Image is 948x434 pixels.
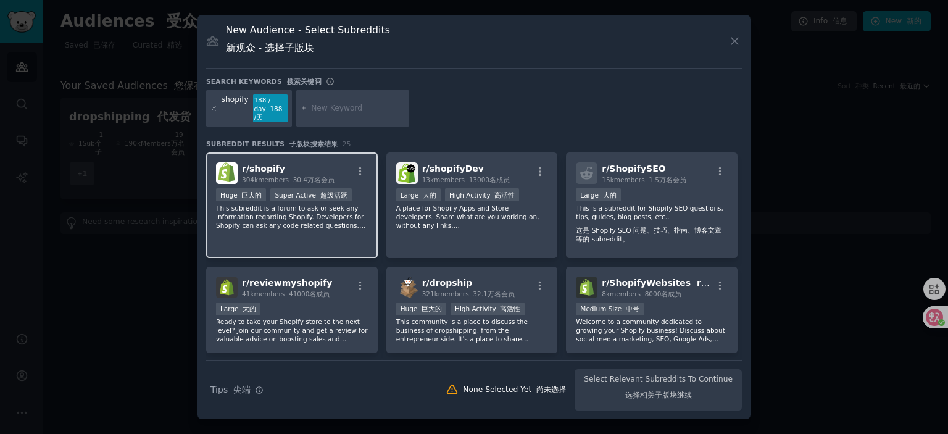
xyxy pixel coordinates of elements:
[603,191,617,199] font: 大的
[293,176,335,183] font: 30.4万名会员
[697,278,762,288] font: r/Shopify 网站
[473,290,514,298] font: 32.1万名会员
[649,176,686,183] font: 1.5万名会员
[233,385,251,394] font: 尖端
[287,78,322,85] font: 搜索关键词
[216,204,368,230] p: This subreddit is a forum to ask or seek any information regarding Shopify. Developers for Shopif...
[206,379,268,401] button: Tips 尖端
[253,94,288,123] div: 188 / day
[576,317,728,343] p: Welcome to a community dedicated to growing your Shopify business! Discuss about social media mar...
[242,176,335,183] span: 304k members
[254,105,282,121] font: 188 /天
[602,176,686,183] span: 15k members
[576,204,728,248] p: This is a subreddit for Shopify SEO questions, tips, guides, blog posts, etc..
[451,303,525,315] div: High Activity
[500,305,520,312] font: 高活性
[222,94,249,123] div: shopify
[216,162,238,184] img: shopify
[422,278,473,288] span: r/ dropship
[422,164,484,173] span: r/ shopifyDev
[494,191,515,199] font: 高活性
[289,290,330,298] font: 41000名成员
[242,164,285,173] span: r/ shopify
[396,188,441,201] div: Large
[536,385,566,394] font: 尚未选择
[396,277,418,298] img: dropship
[242,290,330,298] span: 41k members
[216,188,266,201] div: Huge
[576,277,597,298] img: ShopifyWebsites
[396,162,418,184] img: shopifyDev
[216,317,368,343] p: Ready to take your Shopify store to the next level? Join our community and get a review for valua...
[396,317,548,343] p: This community is a place to discuss the business of dropshipping, from the entrepreneur side. It...
[289,140,338,148] font: 子版块搜索结果
[602,290,681,298] span: 8k members
[469,176,510,183] font: 13000名成员
[226,23,390,59] h3: New Audience - Select Subreddits
[270,188,351,201] div: Super Active
[242,278,332,288] span: r/ reviewmyshopify
[602,164,665,173] span: r/ ShopifySEO
[320,191,347,199] font: 超级活跃
[445,188,519,201] div: High Activity
[422,305,442,312] font: 巨大的
[396,303,446,315] div: Huge
[576,188,620,201] div: Large
[463,385,566,396] div: None Selected Yet
[396,204,548,230] p: A place for Shopify Apps and Store developers. Share what are you working on, without any links.
[602,278,761,288] span: r/ ShopifyWebsites
[576,303,644,315] div: Medium Size
[576,227,721,243] font: 这是 Shopify SEO 问题、技巧、指南、博客文章等的 subreddit。
[422,290,515,298] span: 321k members
[226,42,315,54] font: 新观众 - 选择子版块
[206,77,322,86] h3: Search keywords
[311,103,405,114] input: New Keyword
[626,305,639,312] font: 中号
[423,191,436,199] font: 大的
[216,277,238,298] img: reviewmyshopify
[422,176,510,183] span: 13k members
[645,290,682,298] font: 8000名成员
[343,140,351,148] span: 25
[243,305,256,312] font: 大的
[210,383,251,396] span: Tips
[206,140,338,148] span: Subreddit Results
[216,303,260,315] div: Large
[241,191,262,199] font: 巨大的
